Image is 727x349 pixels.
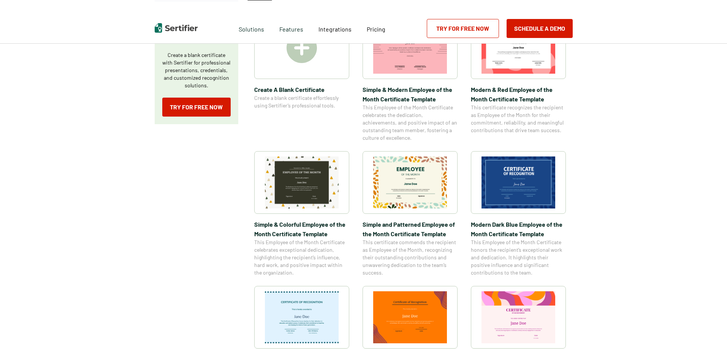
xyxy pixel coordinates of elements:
[363,16,458,142] a: Simple & Modern Employee of the Month Certificate TemplateSimple & Modern Employee of the Month C...
[363,220,458,238] span: Simple and Patterned Employee of the Month Certificate Template
[481,156,555,208] img: Modern Dark Blue Employee of the Month Certificate Template
[318,24,352,33] a: Integrations
[427,19,499,38] a: Try for Free Now
[363,104,458,142] span: This Employee of the Month Certificate celebrates the dedication, achievements, and positive impa...
[265,291,339,343] img: Certificate of Recognition for Teachers Template
[363,238,458,276] span: This certificate commends the recipient as Employee of the Month, recognizing their outstanding c...
[162,51,231,89] p: Create a blank certificate with Sertifier for professional presentations, credentials, and custom...
[481,291,555,343] img: Certificate of Achievement for Preschool Template
[279,24,303,33] span: Features
[373,22,447,74] img: Simple & Modern Employee of the Month Certificate Template
[471,85,566,104] span: Modern & Red Employee of the Month Certificate Template
[254,151,349,276] a: Simple & Colorful Employee of the Month Certificate TemplateSimple & Colorful Employee of the Mon...
[254,238,349,276] span: This Employee of the Month Certificate celebrates exceptional dedication, highlighting the recipi...
[287,33,317,63] img: Create A Blank Certificate
[367,25,385,33] span: Pricing
[162,98,231,117] a: Try for Free Now
[471,104,566,134] span: This certificate recognizes the recipient as Employee of the Month for their commitment, reliabil...
[373,156,447,208] img: Simple and Patterned Employee of the Month Certificate Template
[363,151,458,276] a: Simple and Patterned Employee of the Month Certificate TemplateSimple and Patterned Employee of t...
[155,23,198,33] img: Sertifier | Digital Credentialing Platform
[318,25,352,33] span: Integrations
[481,22,555,74] img: Modern & Red Employee of the Month Certificate Template
[254,85,349,94] span: Create A Blank Certificate
[373,291,447,343] img: Certificate of Recognition for Pastor
[471,238,566,276] span: This Employee of the Month Certificate honors the recipient’s exceptional work and dedication. It...
[254,220,349,238] span: Simple & Colorful Employee of the Month Certificate Template
[239,24,264,33] span: Solutions
[367,24,385,33] a: Pricing
[471,151,566,276] a: Modern Dark Blue Employee of the Month Certificate TemplateModern Dark Blue Employee of the Month...
[254,94,349,109] span: Create a blank certificate effortlessly using Sertifier’s professional tools.
[265,156,339,208] img: Simple & Colorful Employee of the Month Certificate Template
[471,220,566,238] span: Modern Dark Blue Employee of the Month Certificate Template
[471,16,566,142] a: Modern & Red Employee of the Month Certificate TemplateModern & Red Employee of the Month Certifi...
[363,85,458,104] span: Simple & Modern Employee of the Month Certificate Template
